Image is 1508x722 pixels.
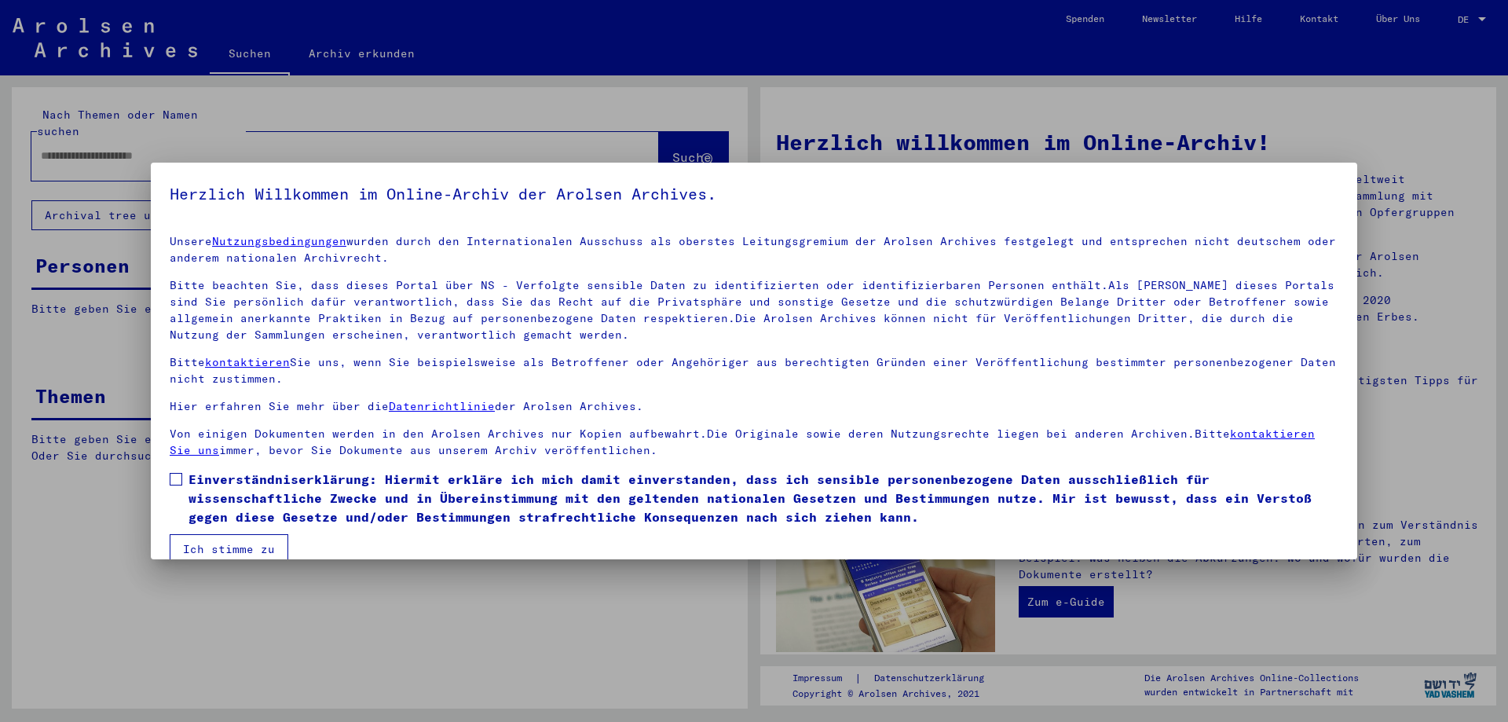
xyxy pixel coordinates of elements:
[212,234,346,248] a: Nutzungsbedingungen
[170,354,1338,387] p: Bitte Sie uns, wenn Sie beispielsweise als Betroffener oder Angehöriger aus berechtigten Gründen ...
[170,181,1338,207] h5: Herzlich Willkommen im Online-Archiv der Arolsen Archives.
[170,534,288,564] button: Ich stimme zu
[170,426,1338,459] p: Von einigen Dokumenten werden in den Arolsen Archives nur Kopien aufbewahrt.Die Originale sowie d...
[170,398,1338,415] p: Hier erfahren Sie mehr über die der Arolsen Archives.
[389,399,495,413] a: Datenrichtlinie
[170,233,1338,266] p: Unsere wurden durch den Internationalen Ausschuss als oberstes Leitungsgremium der Arolsen Archiv...
[188,470,1338,526] span: Einverständniserklärung: Hiermit erkläre ich mich damit einverstanden, dass ich sensible personen...
[170,427,1315,457] a: kontaktieren Sie uns
[205,355,290,369] a: kontaktieren
[170,277,1338,343] p: Bitte beachten Sie, dass dieses Portal über NS - Verfolgte sensible Daten zu identifizierten oder...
